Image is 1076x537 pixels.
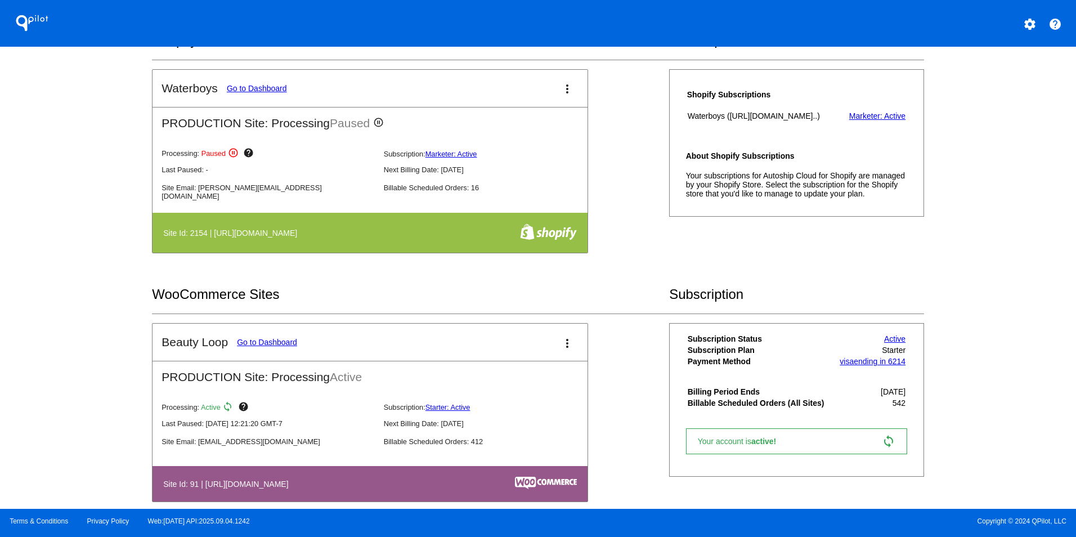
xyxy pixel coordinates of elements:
mat-icon: pause_circle_outline [373,117,387,131]
span: Active [330,370,362,383]
a: Go to Dashboard [237,338,297,347]
th: Waterboys ([URL][DOMAIN_NAME]..) [687,111,840,121]
a: Active [884,334,905,343]
span: Paused [330,117,370,129]
mat-icon: help [1048,17,1062,31]
mat-icon: more_vert [561,337,574,350]
p: Site Email: [EMAIL_ADDRESS][DOMAIN_NAME] [162,437,374,446]
a: Privacy Policy [87,517,129,525]
th: Billable Scheduled Orders (All Sites) [687,398,834,408]
th: Payment Method [687,356,834,366]
a: visaending in 6214 [840,357,905,366]
h4: Shopify Subscriptions [687,90,840,99]
p: Subscription: [384,403,597,411]
th: Subscription Status [687,334,834,344]
a: Terms & Conditions [10,517,68,525]
p: Your subscriptions for Autoship Cloud for Shopify are managed by your Shopify Store. Select the s... [686,171,907,198]
img: c53aa0e5-ae75-48aa-9bee-956650975ee5 [515,477,577,489]
span: active! [751,437,782,446]
a: Go to Dashboard [227,84,287,93]
p: Processing: [162,147,374,161]
h2: PRODUCTION Site: Processing [153,108,588,131]
a: Marketer: Active [425,150,477,158]
span: Active [201,403,221,411]
h1: QPilot [10,12,55,34]
mat-icon: settings [1023,17,1037,31]
a: Web:[DATE] API:2025.09.04.1242 [148,517,250,525]
span: 542 [893,399,905,408]
a: Marketer: Active [849,111,905,120]
h2: PRODUCTION Site: Processing [153,361,588,384]
p: Site Email: [PERSON_NAME][EMAIL_ADDRESS][DOMAIN_NAME] [162,184,374,200]
span: Starter [882,346,905,355]
a: Starter: Active [425,403,470,411]
mat-icon: sync [222,401,236,415]
span: visa [840,357,854,366]
h2: WooCommerce Sites [152,287,669,302]
mat-icon: pause_circle_outline [228,147,241,161]
mat-icon: sync [882,435,895,448]
p: Billable Scheduled Orders: 412 [384,437,597,446]
span: Paused [201,150,226,158]
p: Subscription: [384,150,597,158]
span: [DATE] [881,387,905,396]
th: Subscription Plan [687,345,834,355]
th: Billing Period Ends [687,387,834,397]
img: f8a94bdc-cb89-4d40-bdcd-a0261eff8977 [520,223,577,240]
p: Next Billing Date: [DATE] [384,419,597,428]
h4: Site Id: 91 | [URL][DOMAIN_NAME] [163,480,294,489]
p: Next Billing Date: [DATE] [384,165,597,174]
h4: About Shopify Subscriptions [686,151,907,160]
span: Copyright © 2024 QPilot, LLC [548,517,1066,525]
span: Your account is [698,437,788,446]
mat-icon: help [243,147,257,161]
p: Processing: [162,401,374,415]
p: Last Paused: - [162,165,374,174]
mat-icon: help [238,401,252,415]
h2: Beauty Loop [162,335,228,349]
h2: Subscription [669,287,924,302]
p: Last Paused: [DATE] 12:21:20 GMT-7 [162,419,374,428]
mat-icon: more_vert [561,82,574,96]
h2: Waterboys [162,82,218,95]
p: Billable Scheduled Orders: 16 [384,184,597,192]
a: Your account isactive! sync [686,428,907,454]
h4: Site Id: 2154 | [URL][DOMAIN_NAME] [163,229,303,238]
